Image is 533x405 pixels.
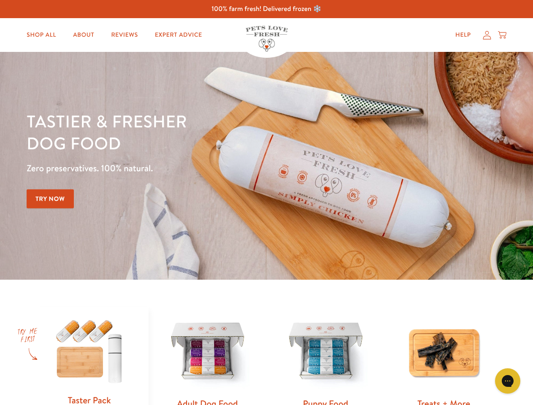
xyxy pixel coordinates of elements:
[246,26,288,51] img: Pets Love Fresh
[148,27,209,43] a: Expert Advice
[27,110,346,154] h1: Tastier & fresher dog food
[20,27,63,43] a: Shop All
[449,27,478,43] a: Help
[27,161,346,176] p: Zero preservatives. 100% natural.
[491,365,525,397] iframe: Gorgias live chat messenger
[104,27,144,43] a: Reviews
[27,189,74,208] a: Try Now
[66,27,101,43] a: About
